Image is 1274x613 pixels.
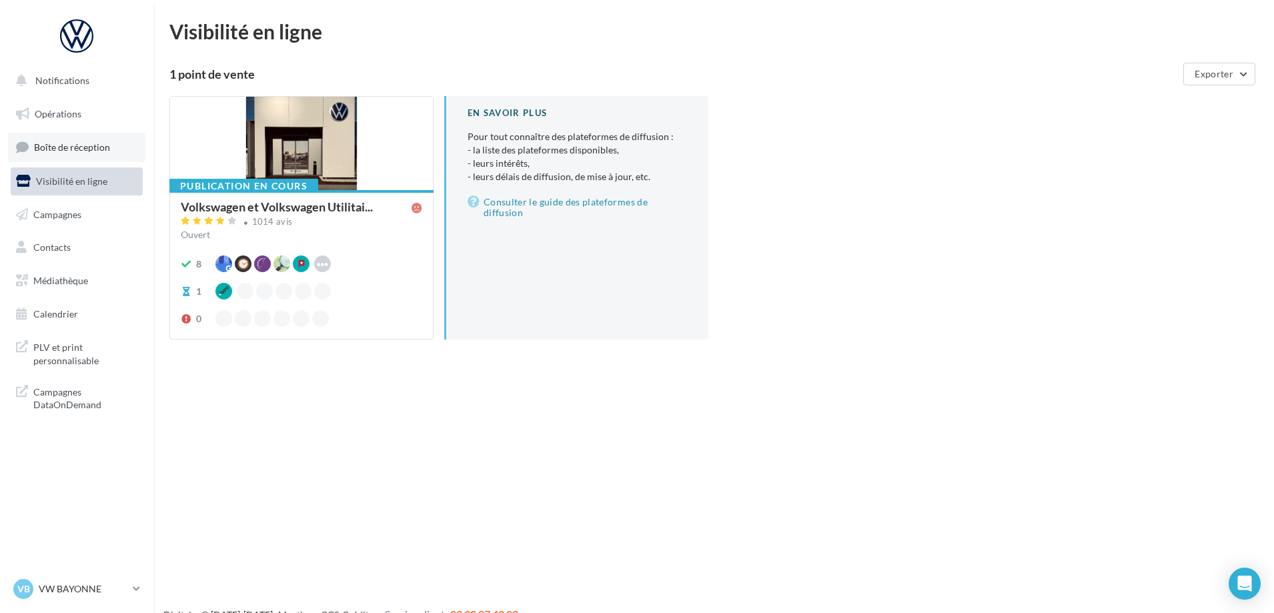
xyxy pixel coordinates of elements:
a: Calendrier [8,300,145,328]
div: Open Intercom Messenger [1229,568,1261,600]
li: - leurs intérêts, [468,157,687,170]
div: 0 [196,312,201,326]
span: Boîte de réception [34,141,110,153]
a: Visibilité en ligne [8,167,145,195]
span: Médiathèque [33,275,88,286]
span: Campagnes [33,208,81,219]
span: Volkswagen et Volkswagen Utilitai... [181,201,373,213]
a: Contacts [8,233,145,261]
button: Notifications [8,67,140,95]
a: 1014 avis [181,215,422,231]
li: - la liste des plateformes disponibles, [468,143,687,157]
div: 1 point de vente [169,68,1178,80]
span: VB [17,582,30,596]
a: Médiathèque [8,267,145,295]
div: 8 [196,257,201,271]
a: Boîte de réception [8,133,145,161]
span: Opérations [35,108,81,119]
button: Exporter [1183,63,1255,85]
span: Calendrier [33,308,78,320]
span: Notifications [35,75,89,86]
span: Visibilité en ligne [36,175,107,187]
a: Opérations [8,100,145,128]
a: Campagnes DataOnDemand [8,378,145,417]
a: Consulter le guide des plateformes de diffusion [468,194,687,221]
div: 1014 avis [252,217,293,226]
div: En savoir plus [468,107,687,119]
p: Pour tout connaître des plateformes de diffusion : [468,130,687,183]
a: PLV et print personnalisable [8,333,145,372]
span: PLV et print personnalisable [33,338,137,367]
a: Campagnes [8,201,145,229]
div: Publication en cours [169,179,318,193]
p: VW BAYONNE [39,582,127,596]
div: 1 [196,285,201,298]
li: - leurs délais de diffusion, de mise à jour, etc. [468,170,687,183]
span: Contacts [33,241,71,253]
div: Visibilité en ligne [169,21,1258,41]
a: VB VW BAYONNE [11,576,143,602]
span: Campagnes DataOnDemand [33,383,137,412]
span: Ouvert [181,229,210,240]
span: Exporter [1195,68,1233,79]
